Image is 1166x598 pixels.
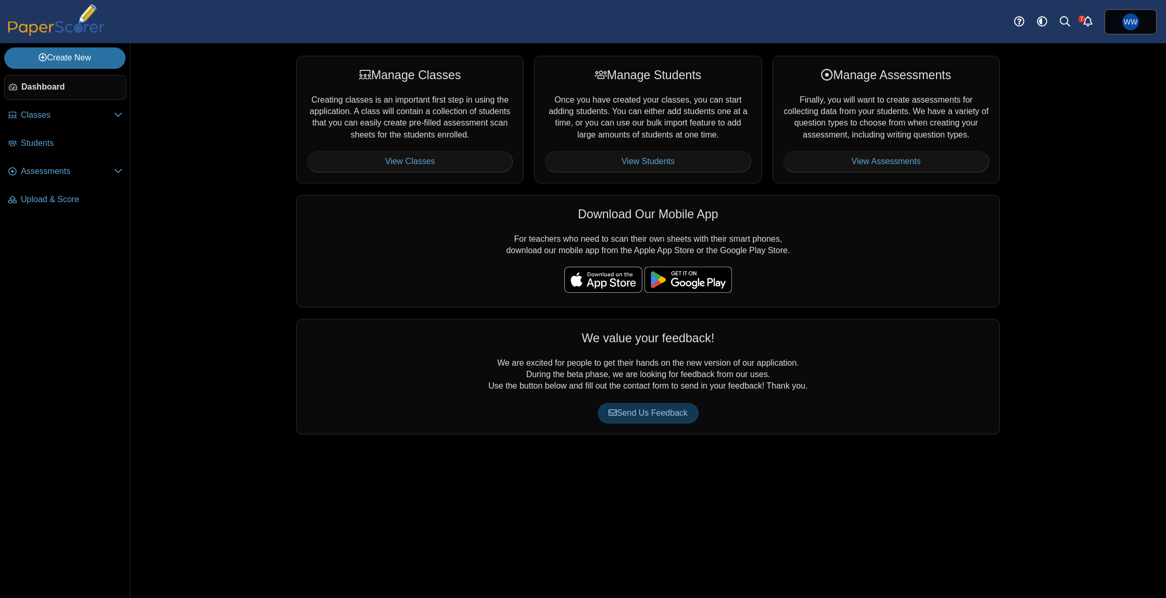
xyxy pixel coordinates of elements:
[21,81,122,93] span: Dashboard
[4,103,126,128] a: Classes
[21,194,122,205] span: Upload & Score
[4,4,108,36] img: PaperScorer
[21,138,122,149] span: Students
[307,67,513,83] div: Manage Classes
[296,195,1000,307] div: For teachers who need to scan their own sheets with their smart phones, download our mobile app f...
[4,29,108,38] a: PaperScorer
[4,188,126,213] a: Upload & Score
[1076,10,1099,33] a: Alerts
[307,206,989,222] div: Download Our Mobile App
[609,408,688,417] span: Send Us Feedback
[564,267,642,293] img: apple-store-badge.svg
[545,67,751,83] div: Manage Students
[534,56,762,183] div: Once you have created your classes, you can start adding students. You can either add students on...
[4,131,126,156] a: Students
[1124,18,1137,26] span: William Whitney
[4,47,125,68] a: Create New
[545,151,751,172] a: View Students
[4,75,126,100] a: Dashboard
[4,159,126,184] a: Assessments
[783,67,989,83] div: Manage Assessments
[307,330,989,346] div: We value your feedback!
[296,319,1000,434] div: We are excited for people to get their hands on the new version of our application. During the be...
[644,267,732,293] img: google-play-badge.png
[21,166,114,177] span: Assessments
[296,56,524,183] div: Creating classes is an important first step in using the application. A class will contain a coll...
[772,56,1000,183] div: Finally, you will want to create assessments for collecting data from your students. We have a va...
[783,151,989,172] a: View Assessments
[307,151,513,172] a: View Classes
[1105,9,1157,34] a: William Whitney
[598,403,699,423] a: Send Us Feedback
[21,109,114,121] span: Classes
[1122,14,1139,30] span: William Whitney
